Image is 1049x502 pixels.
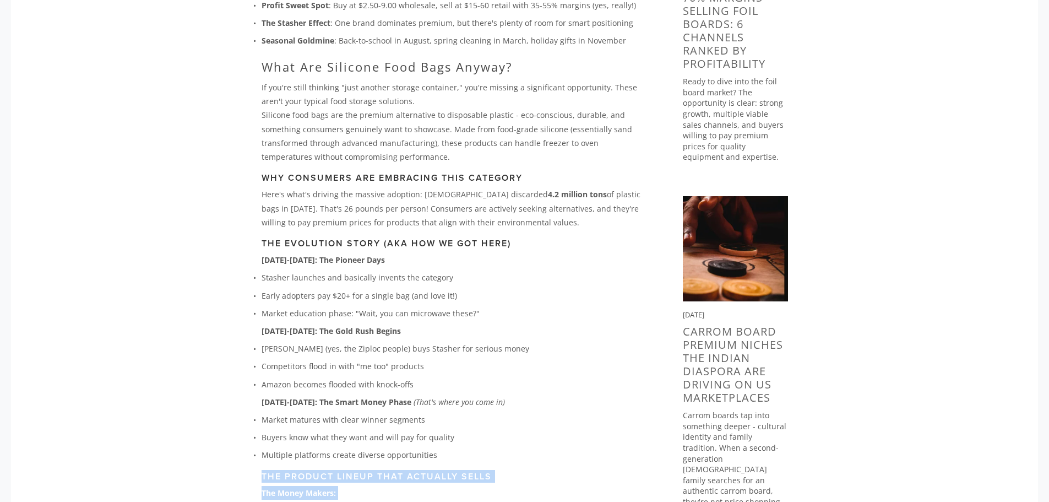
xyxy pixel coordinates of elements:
[262,238,648,249] h3: The Evolution Story (AKA How We Got Here)
[262,16,648,30] p: : One brand dominates premium, but there's plenty of room for smart positioning
[683,76,788,163] p: Ready to dive into the foil board market? The opportunity is clear: strong growth, multiple viabl...
[414,397,505,407] em: (That's where you come in)
[262,413,648,427] p: Market matures with clear winner segments
[262,306,648,320] p: Market education phase: "Wait, you can microwave these?"
[683,196,788,301] img: Carrom Board Premium Niches the Indian Diaspora are driving on US Marketplaces
[262,430,648,444] p: Buyers know what they want and will pay for quality
[262,187,648,229] p: Here's what's driving the massive adoption: [DEMOGRAPHIC_DATA] discarded of plastic bags in [DATE...
[262,448,648,462] p: Multiple platforms create diverse opportunities
[262,34,648,47] p: : Back-to-school in August, spring cleaning in March, holiday gifts in November
[262,289,648,303] p: Early adopters pay $20+ for a single bag (and love it!)
[548,189,607,199] strong: 4.2 million tons
[262,488,336,498] strong: The Money Makers:
[683,310,704,320] time: [DATE]
[262,18,330,28] strong: The Stasher Effect
[262,172,648,183] h3: Why Consumers Are Embracing This Category
[262,342,648,355] p: [PERSON_NAME] (yes, the Ziploc people) buys Stasher for serious money
[262,377,648,391] p: Amazon becomes flooded with knock-offs
[262,359,648,373] p: Competitors flood in with "me too" products
[683,324,783,405] a: Carrom Board Premium Niches the Indian Diaspora are driving on US Marketplaces
[262,271,648,284] p: Stasher launches and basically invents the category
[262,471,648,482] h3: The Product Lineup That Actually Sells
[262,60,648,74] h2: What Are Silicone Food Bags Anyway?
[262,35,334,46] strong: Seasonal Goldmine
[262,326,401,336] strong: [DATE]-[DATE]: The Gold Rush Begins
[262,255,385,265] strong: [DATE]-[DATE]: The Pioneer Days
[262,80,648,108] p: If you're still thinking "just another storage container," you're missing a significant opportuni...
[262,397,411,407] strong: [DATE]-[DATE]: The Smart Money Phase
[262,108,648,164] p: Silicone food bags are the premium alternative to disposable plastic - eco-conscious, durable, an...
